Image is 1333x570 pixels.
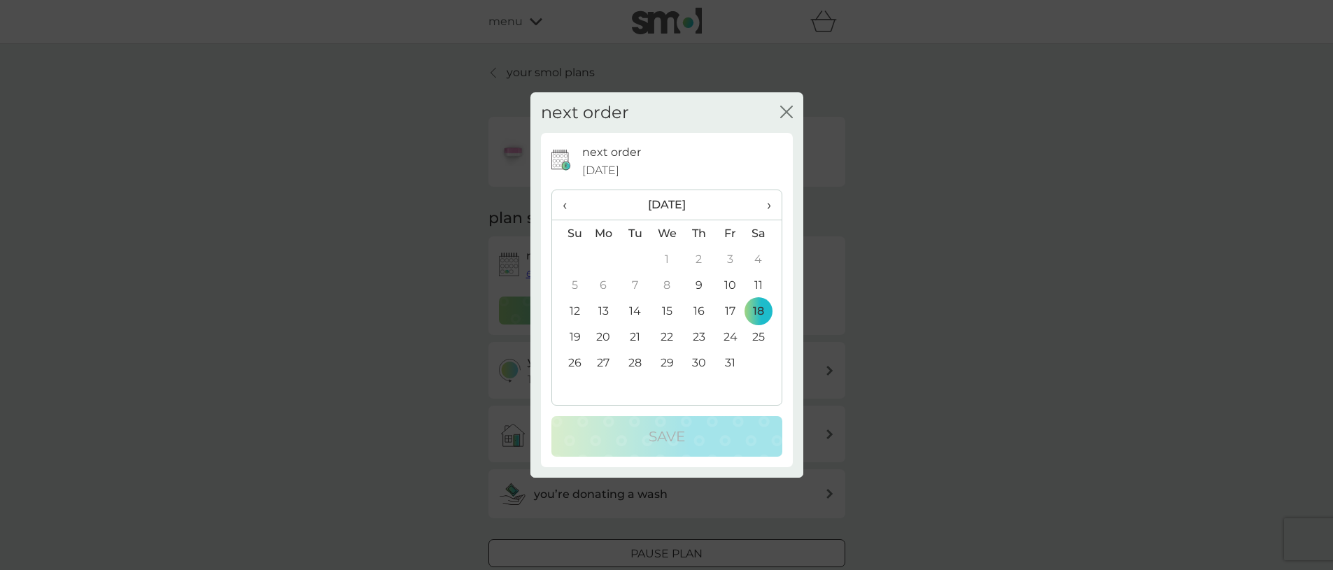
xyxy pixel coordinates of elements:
td: 12 [552,298,588,324]
th: We [651,220,683,247]
span: [DATE] [582,162,619,180]
td: 13 [588,298,620,324]
td: 26 [552,350,588,376]
td: 30 [683,350,714,376]
th: Tu [619,220,651,247]
td: 14 [619,298,651,324]
th: [DATE] [588,190,747,220]
td: 9 [683,272,714,298]
td: 31 [714,350,746,376]
td: 24 [714,324,746,350]
td: 23 [683,324,714,350]
th: Th [683,220,714,247]
td: 2 [683,246,714,272]
td: 18 [746,298,781,324]
td: 3 [714,246,746,272]
td: 11 [746,272,781,298]
td: 16 [683,298,714,324]
h2: next order [541,103,629,123]
td: 6 [588,272,620,298]
th: Fr [714,220,746,247]
td: 19 [552,324,588,350]
button: Save [551,416,782,457]
span: › [756,190,770,220]
td: 29 [651,350,683,376]
td: 17 [714,298,746,324]
th: Su [552,220,588,247]
td: 7 [619,272,651,298]
td: 15 [651,298,683,324]
td: 21 [619,324,651,350]
p: next order [582,143,641,162]
td: 10 [714,272,746,298]
button: close [780,106,793,120]
th: Sa [746,220,781,247]
td: 20 [588,324,620,350]
td: 28 [619,350,651,376]
p: Save [649,425,685,448]
td: 4 [746,246,781,272]
th: Mo [588,220,620,247]
td: 27 [588,350,620,376]
td: 25 [746,324,781,350]
span: ‹ [563,190,577,220]
td: 22 [651,324,683,350]
td: 5 [552,272,588,298]
td: 1 [651,246,683,272]
td: 8 [651,272,683,298]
